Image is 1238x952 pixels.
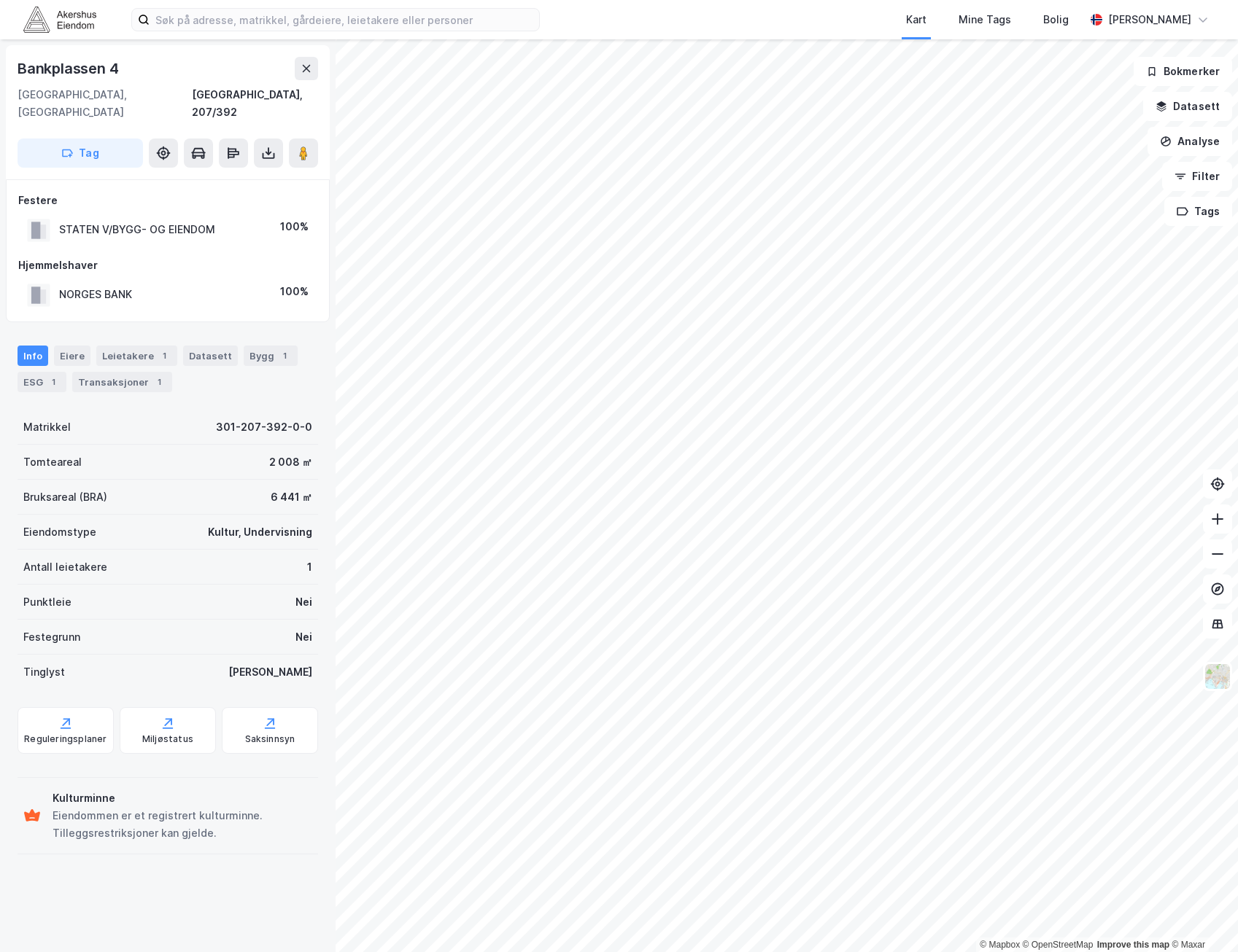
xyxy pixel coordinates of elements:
div: Kulturminne [53,789,312,807]
div: 2 008 ㎡ [269,453,312,471]
div: 100% [280,283,309,300]
div: 6 441 ㎡ [271,488,312,506]
div: Kontrollprogram for chat [1165,882,1238,952]
button: Tags [1164,197,1232,226]
div: Tomteareal [23,453,82,471]
div: [GEOGRAPHIC_DATA], 207/392 [192,86,318,121]
div: 1 [46,375,61,389]
div: Eiere [54,346,90,366]
div: Miljøstatus [142,733,193,745]
div: Punktleie [23,593,71,611]
div: Eiendomstype [23,523,96,541]
div: Kultur, Undervisning [208,523,312,541]
button: Filter [1162,162,1232,191]
div: STATEN V/BYGG- OG EIENDOM [59,221,215,238]
div: 1 [157,348,171,363]
button: Analyse [1148,127,1232,156]
div: 100% [280,218,309,235]
div: Saksinnsyn [245,733,295,745]
div: Bolig [1043,11,1069,28]
div: Kart [906,11,926,28]
a: Mapbox [980,940,1020,950]
div: Matrikkel [23,418,71,436]
img: Z [1204,663,1231,690]
div: 1 [307,558,312,576]
div: Festere [18,192,317,209]
div: ESG [18,372,66,392]
div: [PERSON_NAME] [228,663,312,681]
div: Nei [295,628,312,646]
div: Hjemmelshaver [18,257,317,274]
div: Tinglyst [23,663,65,681]
div: Mine Tags [959,11,1011,28]
div: Info [18,346,48,366]
div: 301-207-392-0-0 [216,418,312,436]
div: Datasett [183,346,238,366]
iframe: Chat Widget [1165,882,1238,952]
div: Bruksareal (BRA) [23,488,107,506]
button: Tag [18,138,143,168]
div: Reguleringsplaner [24,733,107,745]
button: Datasett [1143,92,1232,121]
div: Bankplassen 4 [18,57,121,80]
a: OpenStreetMap [1023,940,1094,950]
a: Improve this map [1097,940,1169,950]
div: [PERSON_NAME] [1108,11,1191,28]
div: 1 [152,375,166,389]
div: Bygg [244,346,298,366]
div: Nei [295,593,312,611]
div: Eiendommen er et registrert kulturminne. Tilleggsrestriksjoner kan gjelde. [53,807,312,842]
input: Søk på adresse, matrikkel, gårdeiere, leietakere eller personer [150,9,539,31]
div: Antall leietakere [23,558,107,576]
img: akershus-eiendom-logo.9091f326c980b4bce74ccdd9f866810c.svg [23,7,96,32]
div: Festegrunn [23,628,80,646]
div: [GEOGRAPHIC_DATA], [GEOGRAPHIC_DATA] [18,86,192,121]
div: 1 [277,348,292,363]
div: Leietakere [96,346,177,366]
button: Bokmerker [1134,57,1232,86]
div: NORGES BANK [59,286,132,303]
div: Transaksjoner [72,372,172,392]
